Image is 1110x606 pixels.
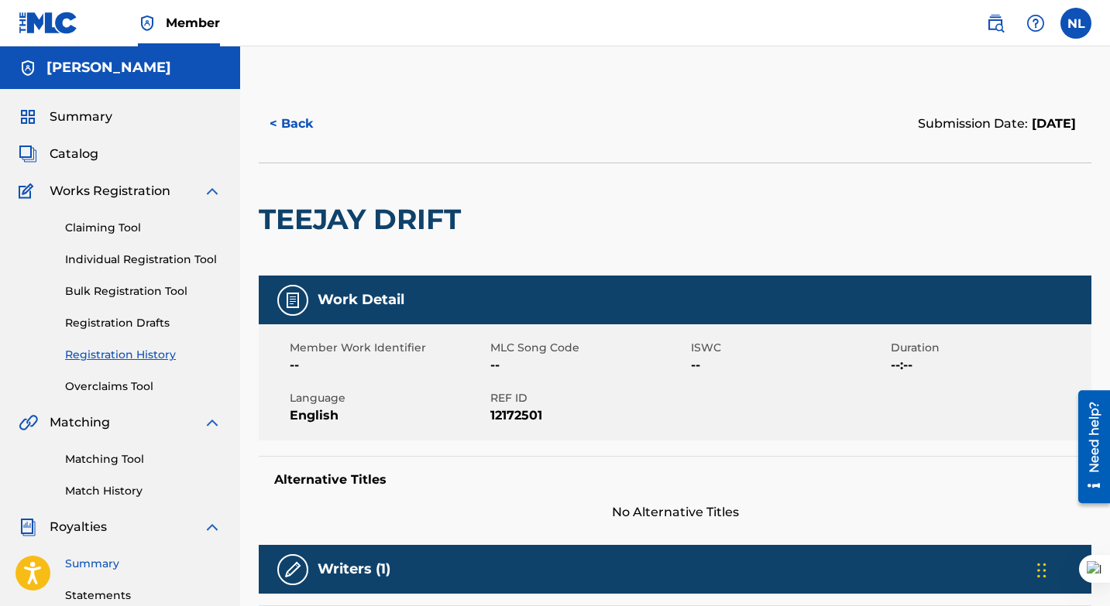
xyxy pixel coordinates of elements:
a: Bulk Registration Tool [65,283,222,300]
img: Writers [284,560,302,579]
a: Summary [65,556,222,572]
span: Summary [50,108,112,126]
img: Works Registration [19,182,39,200]
span: 12172501 [490,406,687,425]
span: -- [290,356,486,375]
a: Overclaims Tool [65,378,222,395]
img: expand [203,413,222,432]
span: English [290,406,486,425]
div: Help [1020,8,1051,39]
span: ISWC [691,340,888,356]
h5: Nishawn Lee [46,59,171,77]
h2: TEEJAY DRIFT [259,202,469,237]
span: REF ID [490,390,687,406]
a: CatalogCatalog [19,145,98,163]
img: help [1026,14,1045,33]
img: Top Rightsholder [138,14,156,33]
span: -- [691,356,888,375]
div: User Menu [1060,8,1091,39]
a: Match History [65,483,222,499]
img: Catalog [19,145,37,163]
span: MLC Song Code [490,340,687,356]
img: Summary [19,108,37,126]
img: Matching [19,413,38,432]
button: < Back [259,104,352,143]
a: Individual Registration Tool [65,252,222,268]
span: Matching [50,413,110,432]
span: Works Registration [50,182,170,200]
a: Matching Tool [65,451,222,467]
img: Accounts [19,59,37,77]
h5: Work Detail [318,291,404,309]
a: Claiming Tool [65,220,222,236]
a: Registration Drafts [65,315,222,331]
span: No Alternative Titles [259,503,1091,522]
span: Member [166,14,220,32]
span: --:-- [891,356,1088,375]
a: SummarySummary [19,108,112,126]
span: -- [490,356,687,375]
h5: Alternative Titles [274,472,1076,488]
div: Drag [1037,547,1046,594]
span: [DATE] [1028,116,1076,131]
h5: Writers (1) [318,560,390,578]
div: Submission Date: [918,115,1076,133]
img: search [986,14,1005,33]
a: Statements [65,587,222,604]
a: Public Search [980,8,1011,39]
span: Member Work Identifier [290,340,486,356]
img: Work Detail [284,291,302,310]
img: expand [203,182,222,200]
span: Royalties [50,518,107,536]
span: Catalog [50,145,98,163]
a: Registration History [65,347,222,363]
iframe: Chat Widget [1033,532,1110,606]
img: Royalties [19,518,37,536]
iframe: Resource Center [1067,385,1110,509]
span: Language [290,390,486,406]
img: MLC Logo [19,12,78,34]
span: Duration [891,340,1088,356]
img: expand [203,518,222,536]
